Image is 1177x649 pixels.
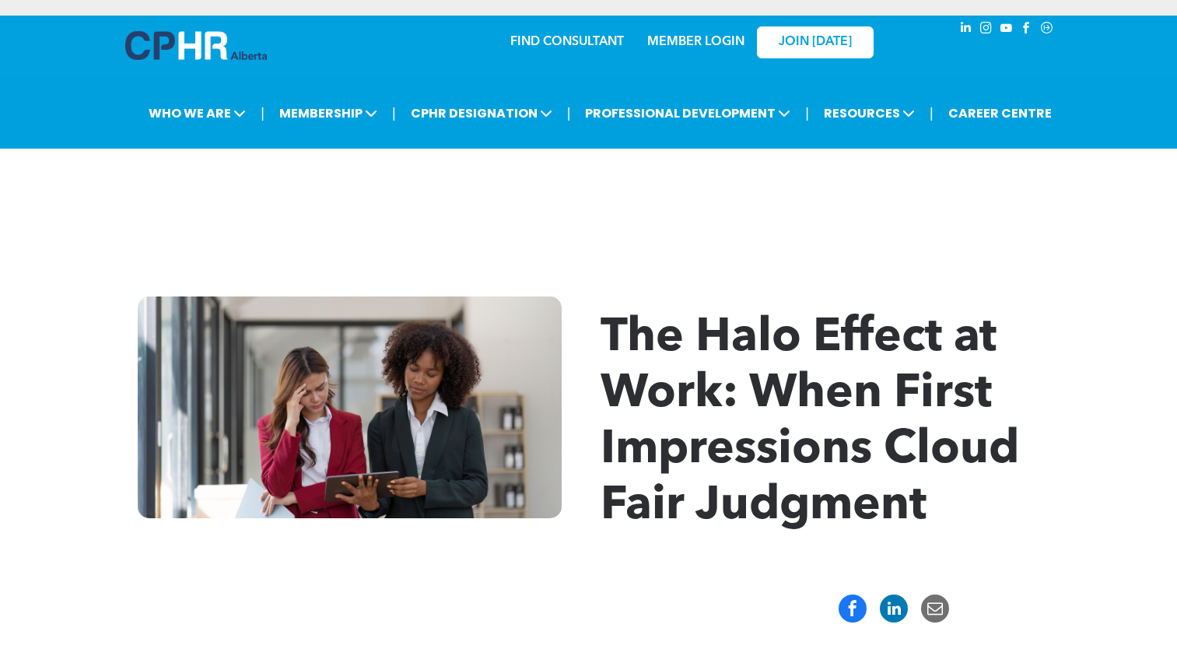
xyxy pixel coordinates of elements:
li: | [261,97,264,129]
a: FIND CONSULTANT [510,36,624,48]
a: youtube [998,19,1015,40]
a: Social network [1039,19,1056,40]
a: linkedin [958,19,975,40]
span: CPHR DESIGNATION [406,99,557,128]
a: JOIN [DATE] [757,26,874,58]
li: | [567,97,571,129]
li: | [805,97,809,129]
li: | [392,97,396,129]
li: | [930,97,934,129]
span: PROFESSIONAL DEVELOPMENT [580,99,795,128]
a: CAREER CENTRE [944,99,1056,128]
a: facebook [1018,19,1035,40]
a: instagram [978,19,995,40]
img: A blue and white logo for cp alberta [125,31,267,60]
span: The Halo Effect at Work: When First Impressions Cloud Fair Judgment [601,315,1019,530]
span: WHO WE ARE [144,99,250,128]
a: MEMBER LOGIN [647,36,744,48]
span: RESOURCES [819,99,920,128]
span: MEMBERSHIP [275,99,382,128]
span: JOIN [DATE] [779,35,852,50]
